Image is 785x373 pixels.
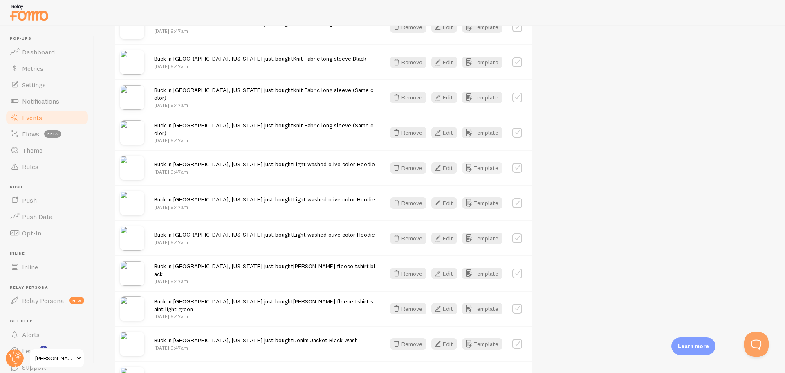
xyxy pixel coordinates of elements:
span: new [69,297,84,304]
img: WhatsApp_Image_2025-09-22_at_09.16.49_49722dad_small.jpg [120,296,144,321]
p: [DATE] 9:47am [154,168,375,175]
button: Edit [431,162,457,174]
p: Learn more [678,342,709,350]
a: Knit Fabric long sleeve (Same color) [154,86,373,102]
img: Screenshot2025-09-01170150_1cad602b-c48e-460e-be8a-6321192e8694_small.png [120,15,144,39]
span: Events [22,113,42,122]
a: Edit [431,268,462,279]
img: WhatsApp_Image_2025-09-22_at_09.17.25_f9747094_small.jpg [120,191,144,215]
img: WhatsApp_Image_2025-09-22_at_09.17.53_272b1a75_small.jpg [120,332,144,356]
a: Light washed olive color Hoodie [293,231,375,238]
button: Remove [390,21,426,33]
button: Template [462,268,502,279]
a: Rules [5,158,89,175]
button: Remove [390,338,426,350]
a: Denim Jacket Black Wash [293,337,358,344]
a: Learn [5,343,89,359]
span: Buck in [GEOGRAPHIC_DATA], [US_STATE] just bought [154,298,373,313]
span: Buck in [GEOGRAPHIC_DATA], [US_STATE] just bought [154,161,375,168]
span: Get Help [10,319,89,324]
a: Notifications [5,93,89,109]
a: Theme [5,142,89,158]
span: Metrics [22,64,43,72]
a: Settings [5,77,89,93]
span: Buck in [GEOGRAPHIC_DATA], [US_STATE] just bought [154,86,373,102]
button: Template [462,92,502,103]
p: [DATE] 9:47am [154,203,375,210]
a: Template [462,162,502,174]
button: Edit [431,197,457,209]
span: Settings [22,81,46,89]
a: Events [5,109,89,126]
span: Flows [22,130,39,138]
a: Edit [431,338,462,350]
span: Alerts [22,330,40,339]
svg: <p>Watch New Feature Tutorials!</p> [40,346,47,353]
a: Template [462,233,502,244]
span: Relay Persona [10,285,89,290]
p: [DATE] 9:47am [154,137,375,144]
span: Learn [22,347,39,355]
button: Template [462,21,502,33]
button: Template [462,303,502,314]
img: fomo-relay-logo-orange.svg [9,2,49,23]
p: [DATE] 9:47am [154,239,375,246]
p: [DATE] 9:47am [154,27,366,34]
a: Edit [431,127,462,138]
a: Edit [431,57,462,68]
div: Learn more [671,337,715,355]
span: Relay Persona [22,296,64,305]
a: [PERSON_NAME] fleece tshirt black [154,262,375,278]
button: Edit [431,92,457,103]
a: Dashboard [5,44,89,60]
button: Edit [431,57,457,68]
a: Edit [431,21,462,33]
button: Remove [390,92,426,103]
span: Buck in [GEOGRAPHIC_DATA], [US_STATE] just bought [154,262,375,278]
button: Template [462,127,502,138]
img: WhatsApp_Image_2025-09-22_at_09.17.25_f9747094_small.jpg [120,156,144,180]
iframe: Help Scout Beacon - Open [744,332,769,357]
a: Edit [431,197,462,209]
a: [PERSON_NAME] [29,348,85,368]
button: Remove [390,127,426,138]
a: Edit [431,303,462,314]
span: Push [22,196,37,204]
span: Push Data [22,212,53,221]
a: Edit [431,92,462,103]
span: Buck in [GEOGRAPHIC_DATA], [US_STATE] just bought [154,122,373,137]
button: Edit [431,127,457,138]
span: Buck in [GEOGRAPHIC_DATA], [US_STATE] just bought [154,55,366,62]
span: Pop-ups [10,36,89,41]
a: Push Data [5,208,89,225]
p: [DATE] 9:47am [154,278,375,285]
button: Edit [431,268,457,279]
button: Remove [390,197,426,209]
p: [DATE] 9:47am [154,63,366,70]
a: Knit Fabric long sleeve Black [293,55,366,62]
a: Relay Persona new [5,292,89,309]
a: Flows beta [5,126,89,142]
p: [DATE] 9:47am [154,102,375,109]
a: Inline [5,259,89,275]
span: Inline [22,263,38,271]
span: beta [44,130,61,138]
span: Rules [22,163,38,171]
img: Screenshot2025-09-01170150_small.png [120,120,144,145]
button: Template [462,57,502,68]
button: Remove [390,162,426,174]
button: Remove [390,303,426,314]
span: Buck in [GEOGRAPHIC_DATA], [US_STATE] just bought [154,196,375,203]
a: [PERSON_NAME] fleece tshirt saint light green [154,298,373,313]
button: Edit [431,233,457,244]
span: Notifications [22,97,59,105]
button: Template [462,338,502,350]
span: [PERSON_NAME] [35,353,74,363]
